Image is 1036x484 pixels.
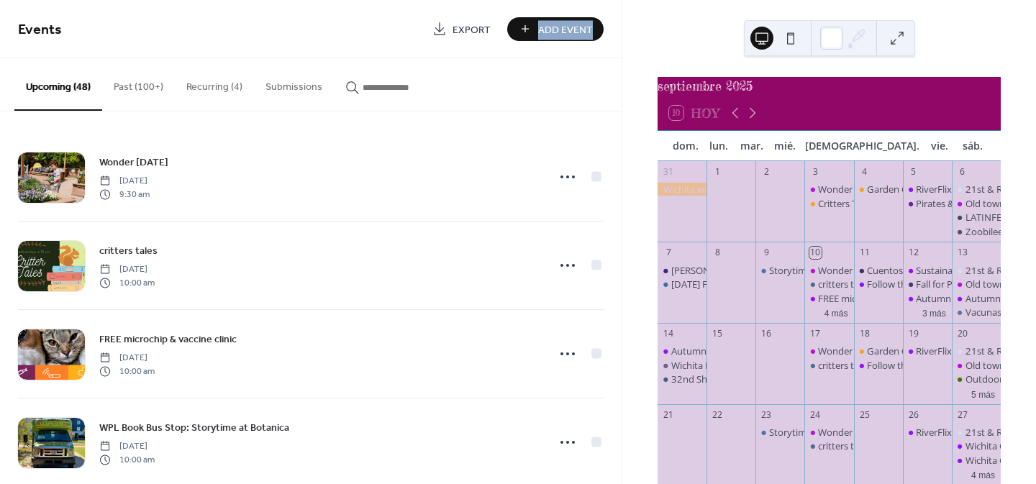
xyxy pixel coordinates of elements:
[99,332,237,347] span: FREE microchip & vaccine clinic
[854,344,903,357] div: Garden Club
[99,175,150,188] span: [DATE]
[818,439,871,452] div: critters tales
[760,328,773,340] div: 16
[952,183,1001,196] div: 21st & Ridge Farmers Market
[903,426,952,439] div: RiverFlix: Monsters University
[804,344,853,357] div: Wonder Wednesday
[809,247,822,259] div: 10
[712,408,724,421] div: 22
[819,306,854,319] button: 4 más
[804,264,853,277] div: Wonder Wednesday
[769,264,860,277] div: Storytime in the Park
[99,263,155,276] span: [DATE]
[907,408,919,421] div: 26
[760,247,773,259] div: 9
[671,264,822,277] div: [PERSON_NAME]'s Garlic Fest 2025
[854,264,903,277] div: Cuentos Bilingües Storytime
[818,278,871,291] div: critters tales
[956,247,968,259] div: 13
[671,344,756,357] div: Autumn & Art 2025
[99,244,158,259] span: critters tales
[507,17,604,41] button: Add Event
[671,278,765,291] div: [DATE] Family Funday
[965,387,1001,401] button: 5 más
[712,328,724,340] div: 15
[99,155,168,170] span: Wonder [DATE]
[818,264,883,277] div: Wonder [DATE]
[760,408,773,421] div: 23
[99,419,289,436] a: WPL Book Bus Stop: Storytime at Botanica
[453,22,491,37] span: Export
[818,183,883,196] div: Wonder [DATE]
[99,154,168,170] a: Wonder [DATE]
[818,197,873,210] div: Critters Tales
[867,344,921,357] div: Garden Club
[658,264,706,277] div: Orie's Garlic Fest 2025
[867,264,989,277] div: Cuentos Bilingües Storytime
[801,131,923,160] div: [DEMOGRAPHIC_DATA].
[952,426,1001,439] div: 21st & Ridge Farmers Market
[14,58,102,111] button: Upcoming (48)
[965,211,1028,224] div: LATINFEST-ICT
[952,306,1001,319] div: Vacunas contra la gripe GRATIS! Operación Inmunización
[952,197,1001,210] div: Old town farm & Art market
[952,225,1001,238] div: Zoobilee
[809,408,822,421] div: 24
[658,278,706,291] div: Sunday Family Funday
[18,16,62,44] span: Events
[952,439,1001,452] div: Wichita Children's Business Fair
[99,440,155,453] span: [DATE]
[804,278,853,291] div: critters tales
[952,264,1001,277] div: 21st & Ridge Farmers Market
[538,22,593,37] span: Add Event
[99,331,237,347] a: FREE microchip & vaccine clinic
[735,131,768,160] div: mar.
[769,426,860,439] div: Storytime in the Park
[818,426,883,439] div: Wonder [DATE]
[658,183,706,196] div: Wichita wind surge vs Arkansas travelers
[854,183,903,196] div: Garden Club
[903,292,952,305] div: Autumn & Art 2025
[952,211,1001,224] div: LATINFEST-ICT
[99,453,155,466] span: 10:00 am
[804,292,853,305] div: FREE microchip & vaccine clinic
[669,131,702,160] div: dom.
[952,359,1001,372] div: Old town Farm& Art market
[916,278,1007,291] div: Fall for Painted Rocks
[658,359,706,372] div: Wichita Princess Day at the Gardens
[809,328,822,340] div: 17
[956,328,968,340] div: 20
[99,352,155,365] span: [DATE]
[916,183,996,196] div: RiverFlix: Lion King
[760,165,773,178] div: 2
[903,183,952,196] div: RiverFlix: Lion King
[965,225,1003,238] div: Zoobilee
[671,373,800,385] div: 32nd Show N' Shine Car Show
[965,467,1001,481] button: 4 más
[956,131,989,160] div: sáb.
[804,426,853,439] div: Wonder Wednesday
[952,344,1001,357] div: 21st & Ridge Farmers Market
[916,292,1001,305] div: Autumn & Art 2025
[858,247,871,259] div: 11
[702,131,735,160] div: lun.
[99,188,150,201] span: 9:30 am
[854,359,903,372] div: Follow the Monarchs: Migration Tours 2025
[102,58,175,109] button: Past (100+)
[99,365,155,378] span: 10:00 am
[818,292,950,305] div: FREE microchip & vaccine clinic
[254,58,334,109] button: Submissions
[907,247,919,259] div: 12
[858,328,871,340] div: 18
[809,165,822,178] div: 3
[952,373,1001,385] div: Outdoor Vintage Flea Market at Paramount Antique Mall
[99,421,289,436] span: WPL Book Bus Stop: Storytime at Botanica
[858,165,871,178] div: 4
[907,328,919,340] div: 19
[858,408,871,421] div: 25
[712,247,724,259] div: 8
[952,292,1001,305] div: Autumn & Art 2025
[99,276,155,289] span: 10:00 am
[804,183,853,196] div: Wonder Wednesday
[768,131,801,160] div: mié.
